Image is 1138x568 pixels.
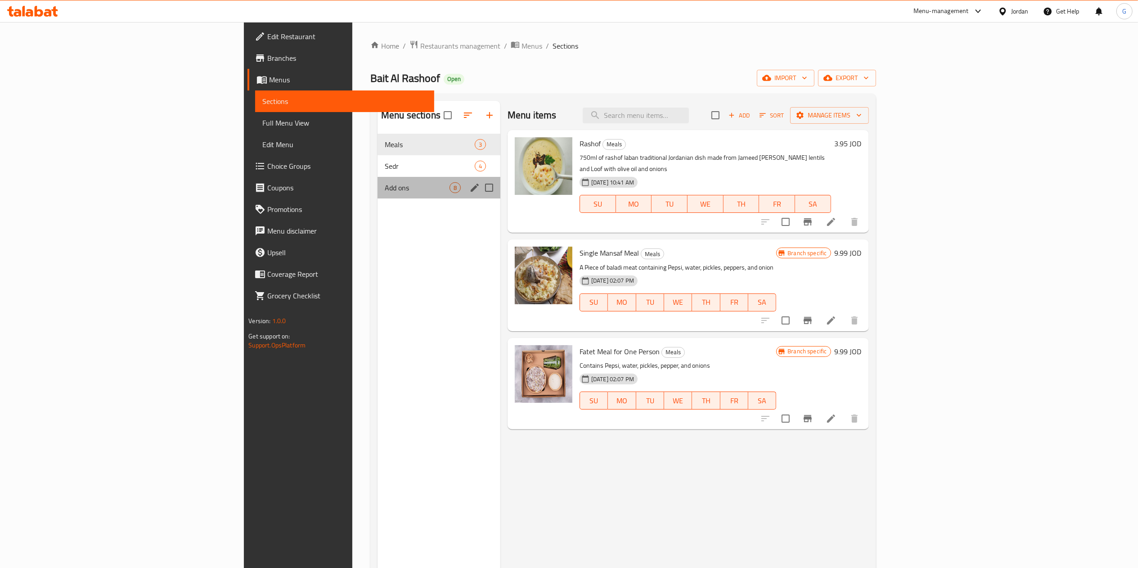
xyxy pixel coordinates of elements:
[844,310,865,331] button: delete
[583,108,689,123] input: search
[580,360,776,371] p: Contains Pepsi, water, pickles, pepper, and onions
[784,249,830,257] span: Branch specific
[797,211,819,233] button: Branch-specific-item
[720,392,748,410] button: FR
[844,408,865,429] button: delete
[267,290,427,301] span: Grocery Checklist
[720,293,748,311] button: FR
[692,293,720,311] button: TH
[468,181,481,194] button: edit
[724,195,760,213] button: TH
[584,296,604,309] span: SU
[1011,6,1029,16] div: Jordan
[247,198,434,220] a: Promotions
[475,162,486,171] span: 4
[247,220,434,242] a: Menu disclaimer
[247,177,434,198] a: Coupons
[620,198,648,211] span: MO
[511,40,542,52] a: Menus
[799,198,828,211] span: SA
[835,345,862,358] h6: 9.99 JOD
[370,40,876,52] nav: breadcrumb
[776,311,795,330] span: Select to update
[688,195,724,213] button: WE
[760,110,784,121] span: Sort
[776,409,795,428] span: Select to update
[553,41,578,51] span: Sections
[475,140,486,149] span: 3
[378,177,500,198] div: Add ons8edit
[267,247,427,258] span: Upsell
[267,204,427,215] span: Promotions
[385,161,475,171] div: Sedr
[640,296,661,309] span: TU
[385,182,450,193] div: Add ons
[580,345,660,358] span: Fatet Meal for One Person
[748,293,776,311] button: SA
[757,108,787,122] button: Sort
[580,293,608,311] button: SU
[664,293,692,311] button: WE
[763,198,792,211] span: FR
[826,315,837,326] a: Edit menu item
[450,184,460,192] span: 8
[790,107,869,124] button: Manage items
[913,6,969,17] div: Menu-management
[584,198,612,211] span: SU
[267,31,427,42] span: Edit Restaurant
[668,394,688,407] span: WE
[444,75,464,83] span: Open
[580,195,616,213] button: SU
[504,41,507,51] li: /
[247,285,434,307] a: Grocery Checklist
[378,130,500,202] nav: Menu sections
[776,212,795,231] span: Select to update
[668,296,688,309] span: WE
[655,198,684,211] span: TU
[378,134,500,155] div: Meals3
[255,134,434,155] a: Edit Menu
[247,26,434,47] a: Edit Restaurant
[724,296,745,309] span: FR
[247,69,434,90] a: Menus
[580,246,639,260] span: Single Mansaf Meal
[515,137,572,195] img: Rashof
[636,392,664,410] button: TU
[248,315,270,327] span: Version:
[267,182,427,193] span: Coupons
[247,47,434,69] a: Branches
[652,195,688,213] button: TU
[752,296,773,309] span: SA
[508,108,557,122] h2: Menu items
[255,112,434,134] a: Full Menu View
[248,330,290,342] span: Get support on:
[262,96,427,107] span: Sections
[475,139,486,150] div: items
[664,392,692,410] button: WE
[764,72,807,84] span: import
[825,72,869,84] span: export
[247,263,434,285] a: Coverage Report
[748,392,776,410] button: SA
[844,211,865,233] button: delete
[795,195,831,213] button: SA
[588,375,638,383] span: [DATE] 02:07 PM
[248,339,306,351] a: Support.OpsPlatform
[691,198,720,211] span: WE
[1122,6,1126,16] span: G
[612,296,632,309] span: MO
[255,90,434,112] a: Sections
[641,249,664,259] span: Meals
[818,70,876,86] button: export
[262,139,427,150] span: Edit Menu
[727,110,751,121] span: Add
[784,347,830,356] span: Branch specific
[272,315,286,327] span: 1.0.0
[797,310,819,331] button: Branch-specific-item
[641,248,664,259] div: Meals
[797,110,862,121] span: Manage items
[757,70,814,86] button: import
[706,106,725,125] span: Select section
[640,394,661,407] span: TU
[603,139,625,149] span: Meals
